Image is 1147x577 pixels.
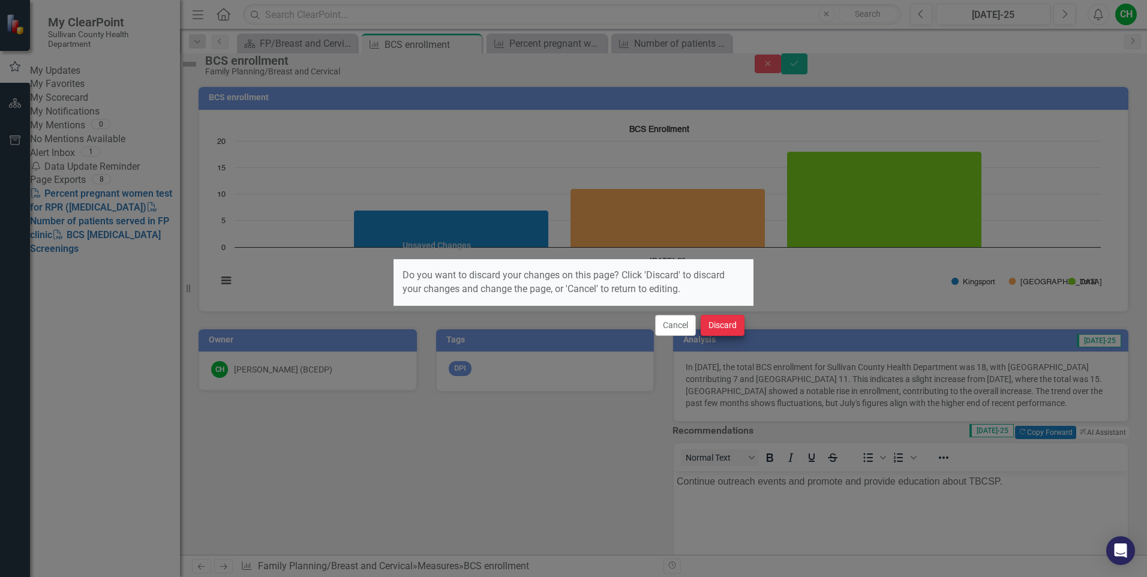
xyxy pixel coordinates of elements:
div: Do you want to discard your changes on this page? Click 'Discard' to discard your changes and cha... [394,260,753,305]
button: Discard [701,315,744,336]
button: Cancel [655,315,696,336]
p: Continue outreach events and promote and provide education about TBCSP. [3,3,451,17]
div: Open Intercom Messenger [1106,536,1135,565]
div: Unsaved Changes [403,241,471,250]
